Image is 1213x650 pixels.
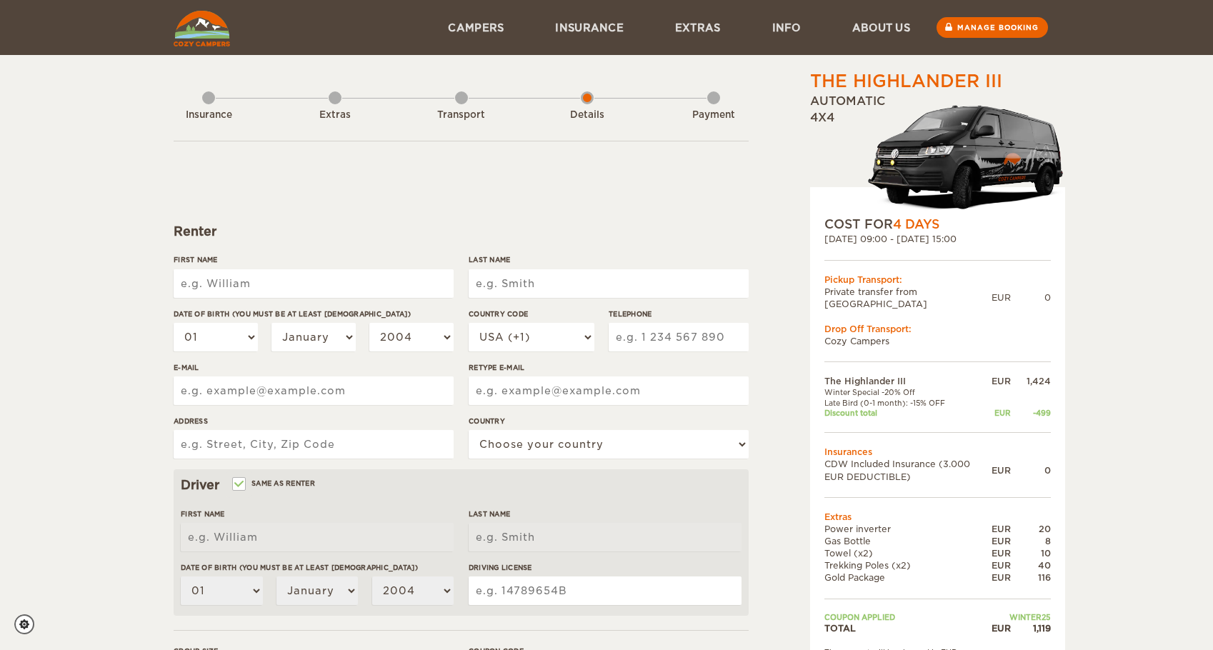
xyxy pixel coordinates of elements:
[992,622,1011,634] div: EUR
[937,17,1048,38] a: Manage booking
[181,523,454,551] input: e.g. William
[1011,571,1051,584] div: 116
[181,509,454,519] label: First Name
[234,476,315,490] label: Same as renter
[810,69,1002,94] div: The Highlander III
[992,291,1011,304] div: EUR
[824,511,1051,523] td: Extras
[992,559,1011,571] div: EUR
[1011,547,1051,559] div: 10
[181,562,454,573] label: Date of birth (You must be at least [DEMOGRAPHIC_DATA])
[234,481,243,490] input: Same as renter
[992,523,1011,535] div: EUR
[824,535,992,547] td: Gas Bottle
[992,464,1011,476] div: EUR
[1011,408,1051,418] div: -499
[824,375,992,387] td: The Highlander III
[824,323,1051,335] div: Drop Off Transport:
[469,523,742,551] input: e.g. Smith
[14,614,44,634] a: Cookie settings
[824,612,992,622] td: Coupon applied
[609,323,749,351] input: e.g. 1 234 567 890
[1011,291,1051,304] div: 0
[469,576,742,605] input: e.g. 14789654B
[174,269,454,298] input: e.g. William
[824,216,1051,233] div: COST FOR
[469,269,749,298] input: e.g. Smith
[824,408,992,418] td: Discount total
[824,622,992,634] td: TOTAL
[296,109,374,122] div: Extras
[1011,622,1051,634] div: 1,119
[1011,559,1051,571] div: 40
[992,547,1011,559] div: EUR
[1011,464,1051,476] div: 0
[174,376,454,405] input: e.g. example@example.com
[174,11,230,46] img: Cozy Campers
[824,233,1051,245] div: [DATE] 09:00 - [DATE] 15:00
[824,571,992,584] td: Gold Package
[469,362,749,373] label: Retype E-mail
[674,109,753,122] div: Payment
[824,559,992,571] td: Trekking Poles (x2)
[174,416,454,426] label: Address
[174,223,749,240] div: Renter
[824,335,1051,347] td: Cozy Campers
[548,109,627,122] div: Details
[1011,535,1051,547] div: 8
[422,109,501,122] div: Transport
[824,458,992,482] td: CDW Included Insurance (3.000 EUR DEDUCTIBLE)
[469,416,749,426] label: Country
[174,362,454,373] label: E-mail
[824,446,1051,458] td: Insurances
[824,547,992,559] td: Towel (x2)
[992,408,1011,418] div: EUR
[469,376,749,405] input: e.g. example@example.com
[174,309,454,319] label: Date of birth (You must be at least [DEMOGRAPHIC_DATA])
[609,309,749,319] label: Telephone
[1011,523,1051,535] div: 20
[174,254,454,265] label: First Name
[992,535,1011,547] div: EUR
[992,612,1051,622] td: WINTER25
[893,217,939,231] span: 4 Days
[174,430,454,459] input: e.g. Street, City, Zip Code
[824,523,992,535] td: Power inverter
[181,476,742,494] div: Driver
[469,254,749,265] label: Last Name
[867,98,1065,216] img: stor-langur-4.png
[469,509,742,519] label: Last Name
[824,274,1051,286] div: Pickup Transport:
[824,398,992,408] td: Late Bird (0-1 month): -15% OFF
[992,375,1011,387] div: EUR
[169,109,248,122] div: Insurance
[992,571,1011,584] div: EUR
[810,94,1065,216] div: Automatic 4x4
[1011,375,1051,387] div: 1,424
[469,309,594,319] label: Country Code
[824,286,992,310] td: Private transfer from [GEOGRAPHIC_DATA]
[824,387,992,397] td: Winter Special -20% Off
[469,562,742,573] label: Driving License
